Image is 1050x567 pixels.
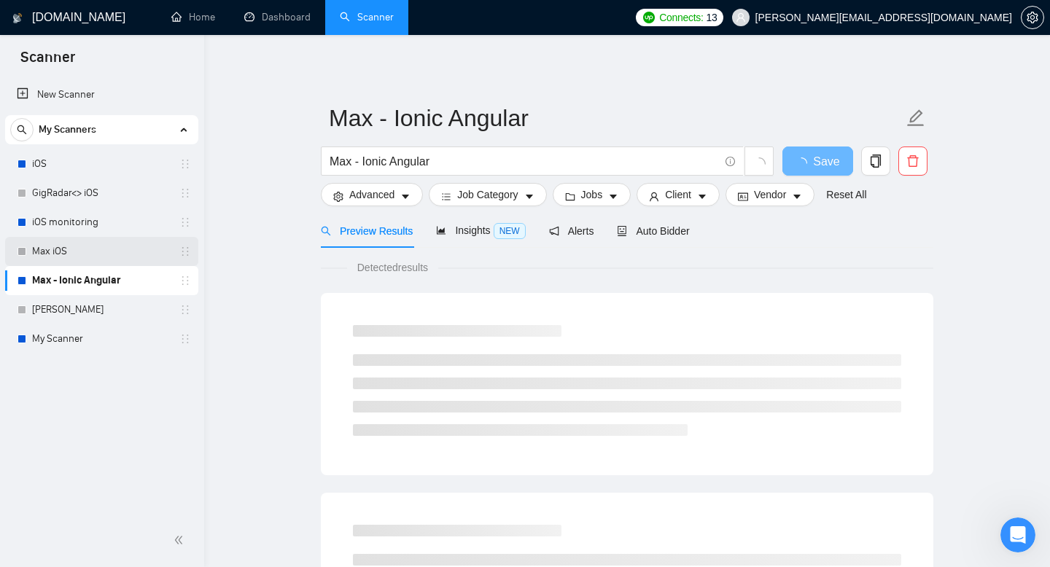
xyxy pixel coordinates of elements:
a: New Scanner [17,80,187,109]
button: Save [782,146,853,176]
button: copy [861,146,890,176]
button: idcardVendorcaret-down [726,183,814,206]
span: copy [862,155,890,168]
span: search [11,125,33,135]
span: Preview Results [321,225,413,237]
img: logo [12,7,23,30]
span: Advanced [349,187,394,203]
li: My Scanners [5,115,198,353]
span: setting [1022,12,1043,23]
span: loading [752,157,766,171]
a: Reset All [826,187,866,203]
span: Connects: [659,9,703,26]
span: My Scanners [39,115,96,144]
span: holder [179,246,191,257]
span: 13 [707,9,717,26]
a: Max - Ionic Angular [32,266,171,295]
span: Insights [436,224,525,236]
span: Client [665,187,691,203]
iframe: Intercom live chat [1000,517,1035,552]
a: setting [1021,12,1044,23]
input: Scanner name... [329,100,903,136]
span: search [321,226,331,236]
button: userClientcaret-down [637,183,720,206]
span: holder [179,158,191,170]
button: delete [898,146,927,176]
span: caret-down [792,191,802,202]
span: holder [179,333,191,345]
input: Search Freelance Jobs... [330,152,719,171]
a: homeHome [171,11,215,23]
button: folderJobscaret-down [553,183,631,206]
li: New Scanner [5,80,198,109]
span: delete [899,155,927,168]
span: Vendor [754,187,786,203]
span: Alerts [549,225,594,237]
span: holder [179,216,191,228]
a: Max iOS [32,237,171,266]
span: Jobs [581,187,603,203]
span: holder [179,275,191,286]
span: caret-down [400,191,411,202]
img: upwork-logo.png [643,12,655,23]
a: iOS monitoring [32,208,171,237]
span: Scanner [9,47,87,77]
span: holder [179,304,191,316]
span: double-left [174,533,188,547]
span: NEW [494,223,526,239]
span: caret-down [524,191,534,202]
span: setting [333,191,343,202]
span: robot [617,226,627,236]
a: iOS [32,149,171,179]
button: barsJob Categorycaret-down [429,183,546,206]
span: holder [179,187,191,199]
button: settingAdvancedcaret-down [321,183,423,206]
span: Auto Bidder [617,225,689,237]
a: dashboardDashboard [244,11,311,23]
span: idcard [738,191,748,202]
span: area-chart [436,225,446,235]
span: folder [565,191,575,202]
a: My Scanner [32,324,171,353]
span: caret-down [697,191,707,202]
span: Detected results [347,259,438,275]
span: caret-down [608,191,618,202]
span: user [736,12,746,23]
a: GigRadar<> iOS [32,179,171,208]
span: loading [796,157,813,169]
span: info-circle [726,157,735,166]
span: notification [549,226,559,236]
span: bars [441,191,451,202]
a: searchScanner [340,11,394,23]
button: search [10,118,34,141]
span: user [649,191,659,202]
span: Job Category [457,187,518,203]
a: [PERSON_NAME] [32,295,171,324]
span: Save [813,152,839,171]
span: edit [906,109,925,128]
button: setting [1021,6,1044,29]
